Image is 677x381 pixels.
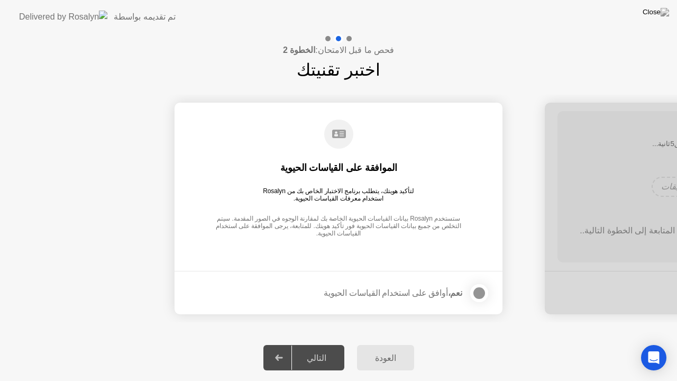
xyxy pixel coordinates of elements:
div: لتأكيد هويتك، يتطلب برنامج الاختبار الخاص بك من Rosalyn استخدام معرفات القياسات الحيوية. [259,187,418,202]
div: ستستخدم Rosalyn بيانات القياسات الحيوية الخاصة بك لمقارنة الوجوه في الصور المقدمة. سيتم التخلص من... [208,215,469,239]
b: الخطوة 2 [283,46,315,55]
div: العودة [360,353,411,363]
button: التالي [263,345,344,370]
h1: اختبر تقنيتك [297,57,380,83]
div: تم تقديمه بواسطة [114,11,176,23]
img: Close [643,8,669,16]
img: Delivered by Rosalyn [19,11,107,23]
div: الموافقة على القياسات الحيوية [280,161,397,174]
div: التالي [292,353,341,363]
h4: فحص ما قبل الامتحان: [283,44,394,57]
button: العودة [357,345,414,370]
strong: نعم، [448,288,462,297]
div: أوافق على استخدام القياسات الحيوية [324,288,462,298]
div: Open Intercom Messenger [641,345,666,370]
